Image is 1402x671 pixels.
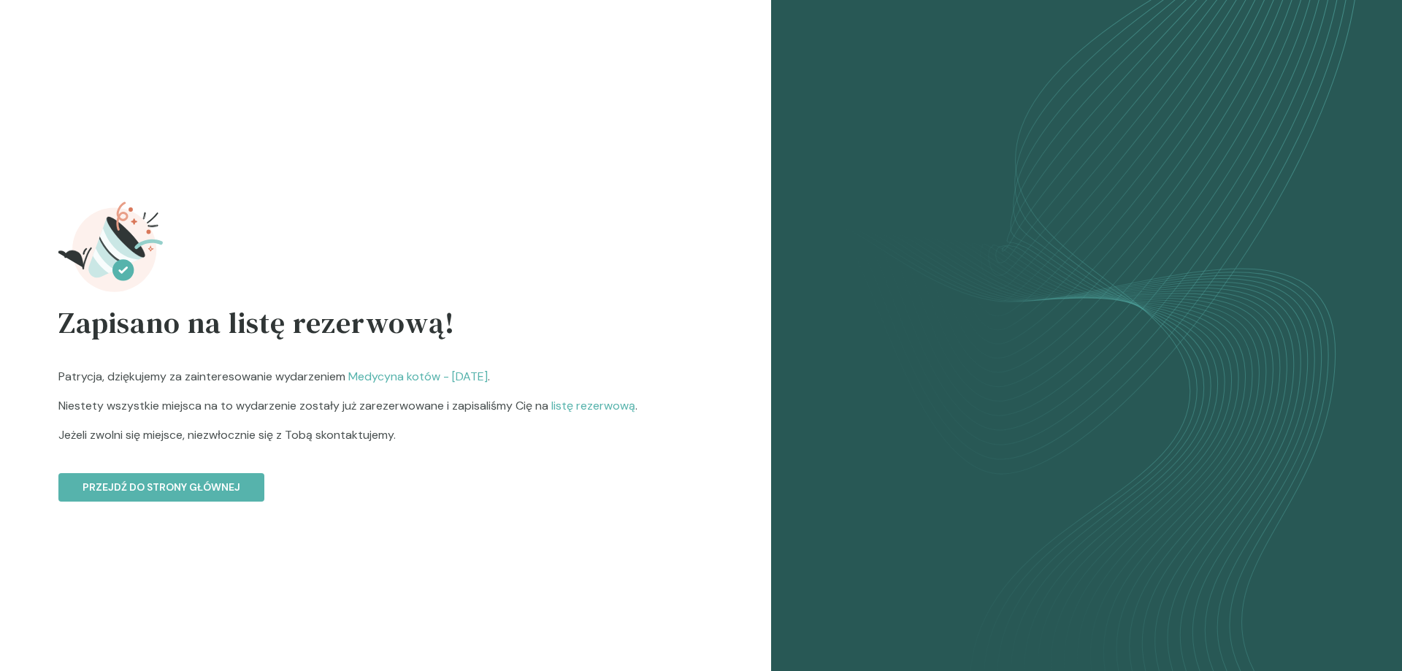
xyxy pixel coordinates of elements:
[58,456,713,502] a: Przejdź do strony głównej
[58,397,713,426] span: Niestety wszystkie miejsca na to wydarzenie zostały już zarezerwowane i zapisaliśmy Cię na .
[58,426,713,444] span: Jeżeli zwolni się miejsce, niezwłocznie się z Tobą skontaktujemy.
[58,368,713,456] p: Patrycja , dziękujemy za zainteresowanie wydarzeniem .
[83,480,240,495] p: Przejdź do strony głównej
[58,301,713,356] h3: Zapisano na listę rezerwową!
[348,369,488,384] span: Medycyna kotów - [DATE]
[58,473,264,502] button: Przejdź do strony głównej
[551,398,635,413] span: listę rezerwową
[58,193,166,301] img: registration_success.svg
